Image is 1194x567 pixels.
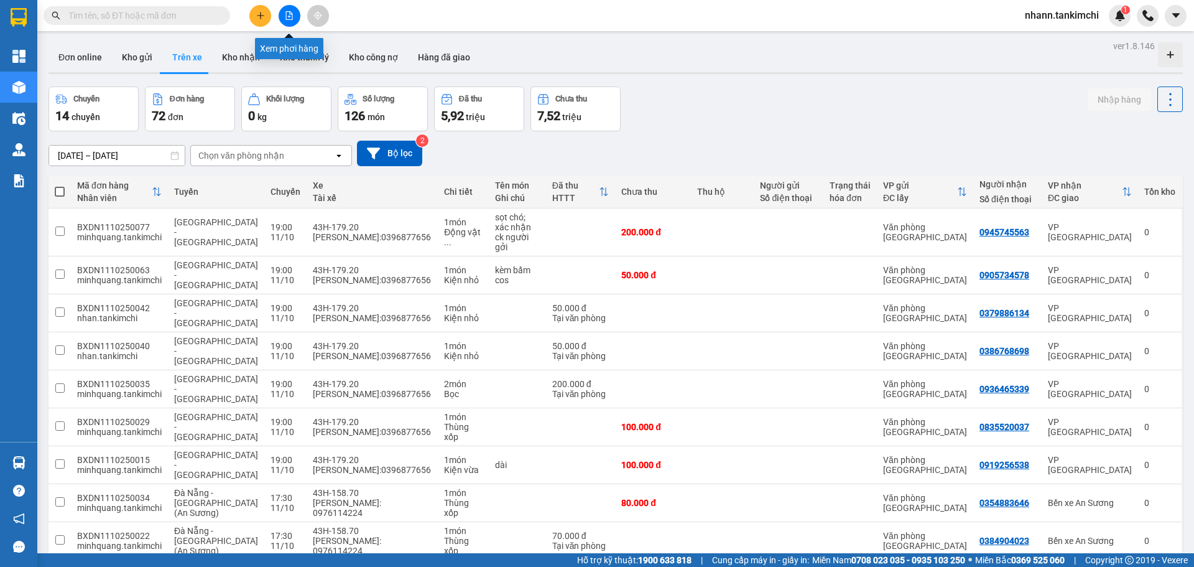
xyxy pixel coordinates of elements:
[1048,379,1132,399] div: VP [GEOGRAPHIC_DATA]
[152,108,165,123] span: 72
[77,427,162,437] div: minhquang.tankimchi
[552,389,609,399] div: Tại văn phòng
[444,379,482,389] div: 2 món
[830,180,871,190] div: Trạng thái
[979,227,1029,237] div: 0945745563
[883,531,967,551] div: Văn phòng [GEOGRAPHIC_DATA]
[444,488,482,498] div: 1 món
[883,265,967,285] div: Văn phòng [GEOGRAPHIC_DATA]
[760,180,817,190] div: Người gửi
[71,176,168,209] th: Toggle SortBy
[1165,5,1187,27] button: caret-down
[13,513,25,525] span: notification
[55,108,69,123] span: 14
[266,95,304,103] div: Khối lượng
[1048,265,1132,285] div: VP [GEOGRAPHIC_DATA]
[546,176,616,209] th: Toggle SortBy
[271,531,300,541] div: 17:30
[1158,42,1183,67] div: Tạo kho hàng mới
[444,237,451,247] span: ...
[174,217,258,247] span: [GEOGRAPHIC_DATA] - [GEOGRAPHIC_DATA]
[621,270,684,280] div: 50.000 đ
[77,275,162,285] div: minhquang.tankimchi
[77,455,162,465] div: BXDN1110250015
[49,146,185,166] input: Select a date range.
[313,313,432,323] div: [PERSON_NAME]:0396877656
[271,417,300,427] div: 19:00
[1144,187,1175,197] div: Tồn kho
[1144,498,1175,508] div: 0
[174,336,258,366] span: [GEOGRAPHIC_DATA] - [GEOGRAPHIC_DATA]
[49,42,112,72] button: Đơn online
[1144,384,1175,394] div: 0
[1088,88,1151,111] button: Nhập hàng
[638,555,692,565] strong: 1900 633 818
[313,275,432,285] div: [PERSON_NAME]:0396877656
[13,541,25,553] span: message
[1042,176,1138,209] th: Toggle SortBy
[12,143,25,156] img: warehouse-icon
[552,379,609,389] div: 200.000 đ
[697,187,748,197] div: Thu hộ
[444,227,482,247] div: Động vật sống
[530,87,621,131] button: Chưa thu7,52 triệu
[979,179,1035,189] div: Người nhận
[883,455,967,475] div: Văn phòng [GEOGRAPHIC_DATA]
[1048,303,1132,323] div: VP [GEOGRAPHIC_DATA]
[145,87,235,131] button: Đơn hàng72đơn
[77,313,162,323] div: nhan.tankimchi
[979,422,1029,432] div: 0835520037
[271,313,300,323] div: 11/10
[495,193,540,203] div: Ghi chú
[313,351,432,361] div: [PERSON_NAME]:0396877656
[313,488,432,498] div: 43H-158.70
[444,422,482,442] div: Thùng xốp
[760,193,817,203] div: Số điện thoại
[1144,270,1175,280] div: 0
[1048,222,1132,242] div: VP [GEOGRAPHIC_DATA]
[444,412,482,422] div: 1 món
[271,303,300,313] div: 19:00
[77,503,162,513] div: minhquang.tankimchi
[313,379,432,389] div: 43H-179.20
[12,50,25,63] img: dashboard-icon
[77,180,152,190] div: Mã đơn hàng
[621,227,684,237] div: 200.000 đ
[883,417,967,437] div: Văn phòng [GEOGRAPHIC_DATA]
[174,412,258,442] span: [GEOGRAPHIC_DATA] - [GEOGRAPHIC_DATA]
[307,5,329,27] button: aim
[552,351,609,361] div: Tại văn phòng
[345,108,365,123] span: 126
[1144,346,1175,356] div: 0
[883,222,967,242] div: Văn phòng [GEOGRAPHIC_DATA]
[444,187,482,197] div: Chi tiết
[271,455,300,465] div: 19:00
[1048,193,1122,203] div: ĐC giao
[271,187,300,197] div: Chuyến
[68,9,215,22] input: Tìm tên, số ĐT hoặc mã đơn
[537,108,560,123] span: 7,52
[198,149,284,162] div: Chọn văn phòng nhận
[271,389,300,399] div: 11/10
[313,232,432,242] div: [PERSON_NAME]:0396877656
[271,541,300,551] div: 11/10
[883,341,967,361] div: Văn phòng [GEOGRAPHIC_DATA]
[444,498,482,518] div: Thùng xốp
[444,526,482,536] div: 1 món
[851,555,965,565] strong: 0708 023 035 - 0935 103 250
[1011,555,1065,565] strong: 0369 525 060
[77,341,162,351] div: BXDN1110250040
[1048,341,1132,361] div: VP [GEOGRAPHIC_DATA]
[313,265,432,275] div: 43H-179.20
[1074,553,1076,567] span: |
[621,422,684,432] div: 100.000 đ
[434,87,524,131] button: Đã thu5,92 triệu
[1048,498,1132,508] div: Bến xe An Sương
[883,193,957,203] div: ĐC lấy
[459,95,482,103] div: Đã thu
[441,108,464,123] span: 5,92
[162,42,212,72] button: Trên xe
[701,553,703,567] span: |
[552,303,609,313] div: 50.000 đ
[12,81,25,94] img: warehouse-icon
